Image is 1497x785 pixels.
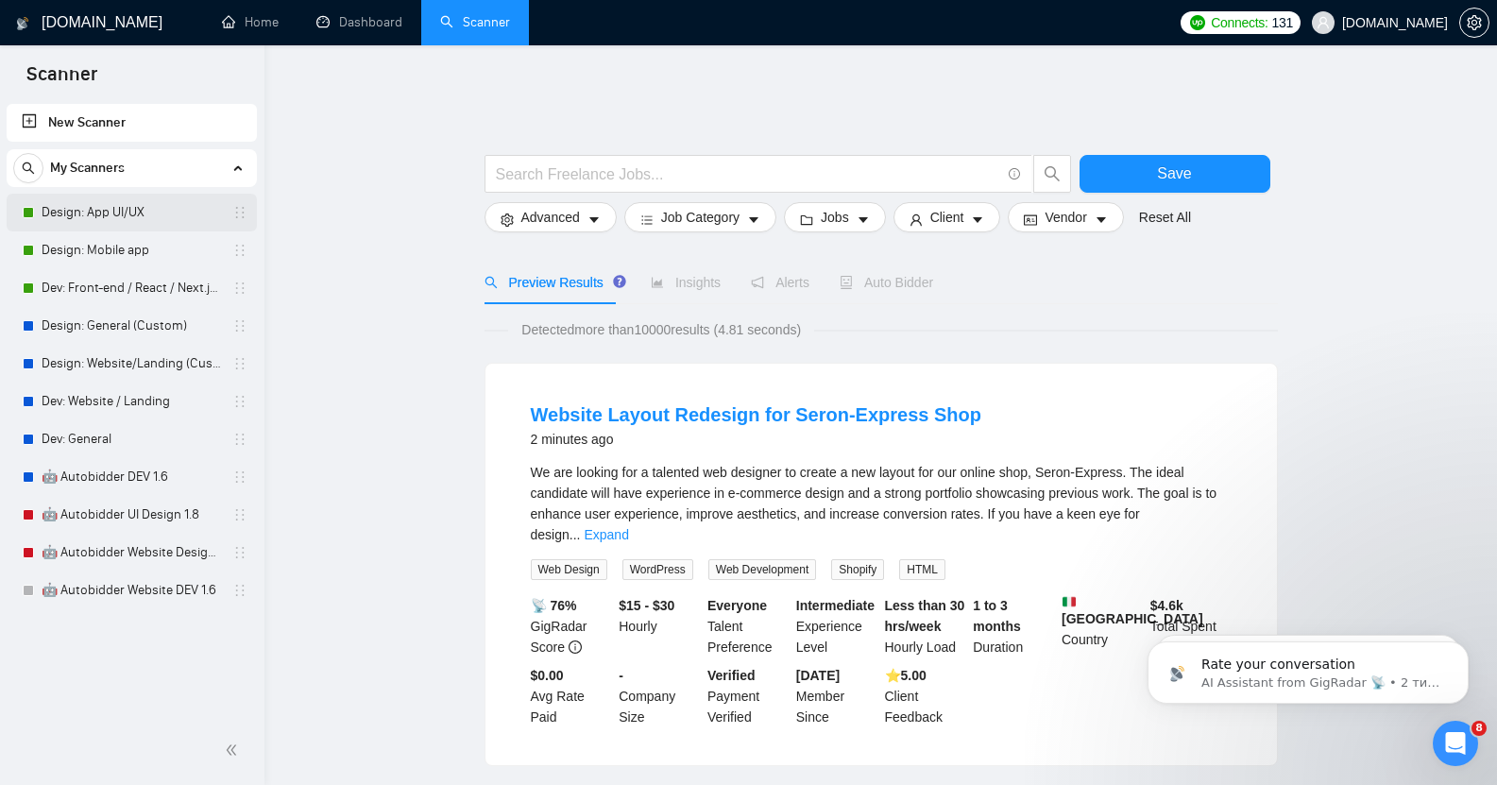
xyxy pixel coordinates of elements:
[232,243,247,258] span: holder
[969,595,1058,657] div: Duration
[800,213,813,227] span: folder
[881,665,970,727] div: Client Feedback
[14,162,43,175] span: search
[1460,15,1488,30] span: setting
[232,545,247,560] span: holder
[899,559,945,580] span: HTML
[831,559,884,580] span: Shopify
[796,668,840,683] b: [DATE]
[611,273,628,290] div: Tooltip anchor
[840,275,933,290] span: Auto Bidder
[232,394,247,409] span: holder
[232,205,247,220] span: holder
[751,275,809,290] span: Alerts
[1471,721,1487,736] span: 8
[1211,12,1267,33] span: Connects:
[708,559,817,580] span: Web Development
[531,462,1232,545] div: We are looking for a talented web designer to create a new layout for our online shop, Seron-Expr...
[973,598,1021,634] b: 1 to 3 months
[584,527,628,542] a: Expand
[1190,15,1205,30] img: upwork-logo.png
[527,665,616,727] div: Avg Rate Paid
[7,104,257,142] li: New Scanner
[316,14,402,30] a: dashboardDashboard
[22,104,242,142] a: New Scanner
[42,458,221,496] a: 🤖 Autobidder DEV 1.6
[1008,202,1123,232] button: idcardVendorcaret-down
[440,14,510,30] a: searchScanner
[531,404,982,425] a: Website Layout Redesign for Seron-Express Shop
[910,213,923,227] span: user
[619,598,674,613] b: $15 - $30
[42,534,221,572] a: 🤖 Autobidder Website Design 1.8
[1157,162,1191,185] span: Save
[747,213,760,227] span: caret-down
[707,598,767,613] b: Everyone
[42,345,221,383] a: Design: Website/Landing (Custom)
[615,595,704,657] div: Hourly
[971,213,984,227] span: caret-down
[1433,721,1478,766] iframe: Intercom live chat
[885,668,927,683] b: ⭐️ 5.00
[881,595,970,657] div: Hourly Load
[651,276,664,289] span: area-chart
[7,149,257,609] li: My Scanners
[569,640,582,654] span: info-circle
[751,276,764,289] span: notification
[704,595,792,657] div: Talent Preference
[1139,207,1191,228] a: Reset All
[1033,155,1071,193] button: search
[857,213,870,227] span: caret-down
[1080,155,1270,193] button: Save
[1009,168,1021,180] span: info-circle
[1045,207,1086,228] span: Vendor
[615,665,704,727] div: Company Size
[570,527,581,542] span: ...
[622,559,693,580] span: WordPress
[232,432,247,447] span: holder
[531,559,607,580] span: Web Design
[50,149,125,187] span: My Scanners
[792,595,881,657] div: Experience Level
[42,231,221,269] a: Design: Mobile app
[784,202,886,232] button: folderJobscaret-down
[501,213,514,227] span: setting
[1317,16,1330,29] span: user
[893,202,1001,232] button: userClientcaret-down
[531,428,982,451] div: 2 minutes ago
[1063,595,1076,608] img: 🇮🇹
[531,598,577,613] b: 📡 76%
[1034,165,1070,182] span: search
[840,276,853,289] span: robot
[707,668,756,683] b: Verified
[11,60,112,100] span: Scanner
[232,318,247,333] span: holder
[640,213,654,227] span: bars
[42,496,221,534] a: 🤖 Autobidder UI Design 1.8
[651,275,721,290] span: Insights
[232,507,247,522] span: holder
[1147,595,1235,657] div: Total Spent
[485,275,621,290] span: Preview Results
[1058,595,1147,657] div: Country
[661,207,740,228] span: Job Category
[496,162,1000,186] input: Search Freelance Jobs...
[704,665,792,727] div: Payment Verified
[1150,598,1183,613] b: $ 4.6k
[1459,8,1489,38] button: setting
[531,668,564,683] b: $0.00
[485,202,617,232] button: settingAdvancedcaret-down
[1024,213,1037,227] span: idcard
[1062,595,1203,626] b: [GEOGRAPHIC_DATA]
[527,595,616,657] div: GigRadar Score
[587,213,601,227] span: caret-down
[42,572,221,609] a: 🤖 Autobidder Website DEV 1.6
[232,281,247,296] span: holder
[222,14,279,30] a: homeHome
[232,583,247,598] span: holder
[42,269,221,307] a: Dev: Front-end / React / Next.js / WebGL / GSAP
[42,194,221,231] a: Design: App UI/UX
